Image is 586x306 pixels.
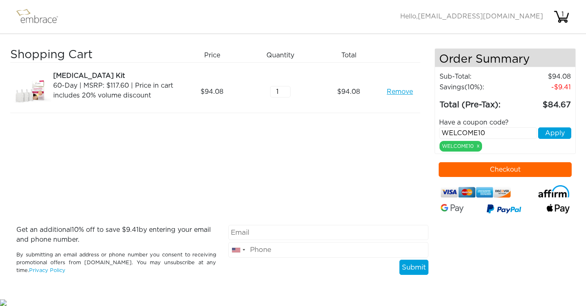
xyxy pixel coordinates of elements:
[29,268,65,273] a: Privacy Policy
[53,71,175,81] div: [MEDICAL_DATA] Kit
[418,13,543,20] span: [EMAIL_ADDRESS][DOMAIN_NAME]
[553,9,570,25] img: cart
[441,204,464,213] img: Google-Pay-Logo.svg
[512,71,571,82] td: 94.08
[439,141,482,152] div: WELCOME10
[318,48,386,62] div: Total
[441,185,511,199] img: credit-cards.png
[229,243,248,257] div: United States: +1
[487,202,521,217] img: paypal-v3.png
[439,93,512,111] td: Total (Pre-Tax):
[399,260,428,275] button: Submit
[400,13,543,20] span: Hello,
[337,87,360,97] span: 94.08
[554,9,571,19] div: 1
[126,227,139,233] span: 9.41
[512,93,571,111] td: 84.67
[201,87,223,97] span: 94.08
[16,225,216,245] p: Get an additional % off to save $ by entering your email and phone number.
[512,82,571,93] td: 9.41
[435,49,576,67] h4: Order Summary
[228,225,428,240] input: Email
[387,87,413,97] a: Remove
[477,142,480,150] a: x
[266,50,294,60] span: Quantity
[72,227,79,233] span: 10
[439,82,512,93] td: Savings :
[439,71,512,82] td: Sub-Total:
[553,13,570,20] a: 1
[538,127,571,139] button: Apply
[464,84,482,91] span: (10%)
[16,251,216,275] p: By submitting an email address or phone number you consent to receiving promotional offers from [...
[433,118,578,127] div: Have a coupon code?
[10,71,51,113] img: 3dae449a-8dcd-11e7-960f-02e45ca4b85b.jpeg
[538,185,570,197] img: affirm-logo.svg
[228,242,428,258] input: Phone
[53,81,175,100] div: 60-Day | MSRP: $117.60 | Price in cart includes 20% volume discount
[181,48,249,62] div: Price
[547,204,570,213] img: fullApplePay.png
[14,7,68,27] img: logo.png
[439,162,572,177] button: Checkout
[10,48,175,62] h3: Shopping Cart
